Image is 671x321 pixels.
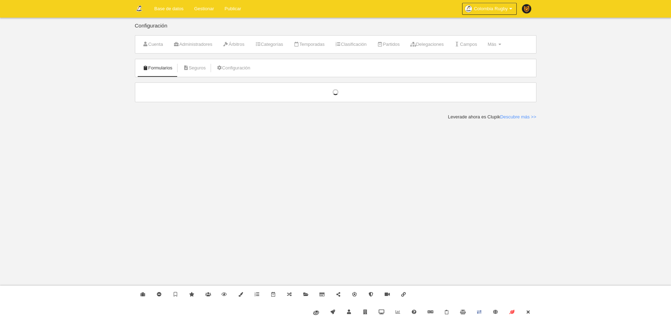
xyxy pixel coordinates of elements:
[462,3,516,15] a: Colombia Rugby
[448,114,536,120] div: Leverade ahora es Clupik
[451,39,481,50] a: Campos
[487,42,496,47] span: Más
[179,63,210,73] a: Seguros
[135,23,536,35] div: Configuración
[373,39,404,50] a: Partidos
[331,39,371,50] a: Clasificación
[406,39,448,50] a: Delegaciones
[500,114,536,119] a: Descubre más >>
[139,39,167,50] a: Cuenta
[142,89,529,95] div: Cargando
[474,5,508,12] span: Colombia Rugby
[465,5,472,12] img: Oanpu9v8aySI.30x30.jpg
[219,39,248,50] a: Árbitros
[170,39,216,50] a: Administradores
[135,4,143,13] img: Colombia Rugby
[313,310,319,315] img: fiware.svg
[484,39,505,50] a: Más
[522,4,531,13] img: PaK018JKw3ps.30x30.jpg
[290,39,329,50] a: Temporadas
[139,63,176,73] a: Formularios
[251,39,287,50] a: Categorías
[212,63,254,73] a: Configuración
